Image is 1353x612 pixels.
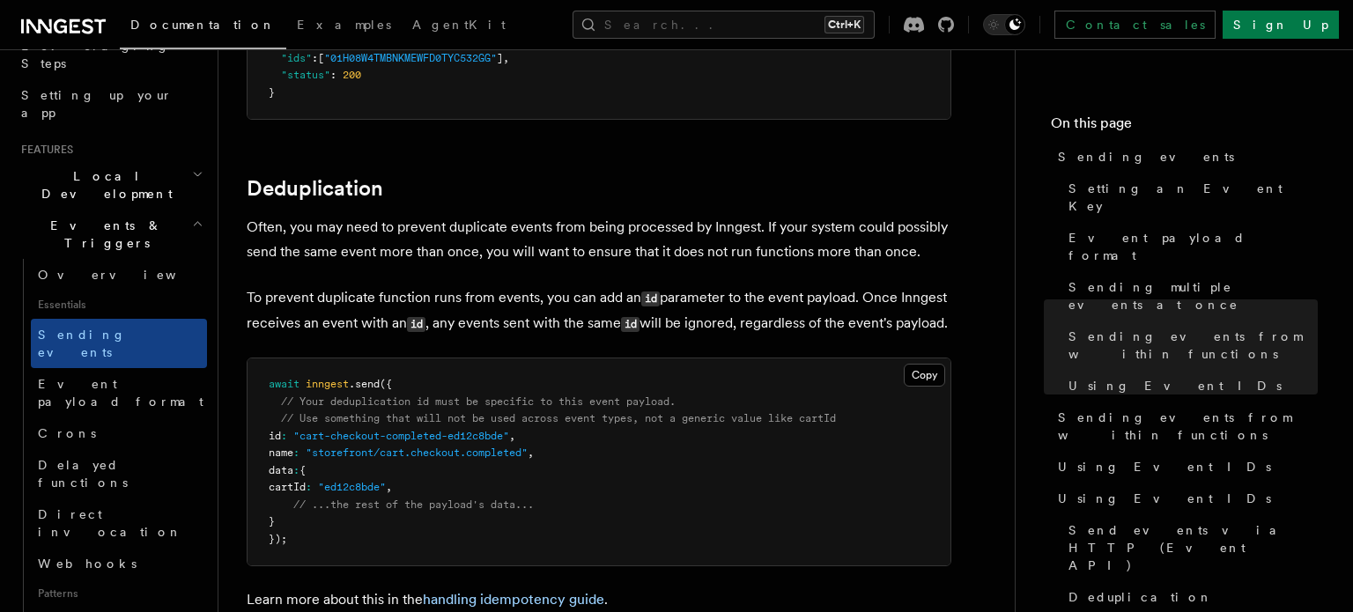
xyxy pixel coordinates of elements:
a: Setting an Event Key [1061,173,1318,222]
a: Overview [31,259,207,291]
span: ] [497,52,503,64]
p: To prevent duplicate function runs from events, you can add an parameter to the event payload. On... [247,285,951,336]
span: Overview [38,268,219,282]
code: id [621,317,640,332]
span: // Your deduplication id must be specific to this event payload. [281,395,676,408]
span: data [269,464,293,476]
span: "status" [281,69,330,81]
span: Webhooks [38,557,137,571]
span: ({ [380,378,392,390]
a: Leveraging Steps [14,30,207,79]
span: Using Event IDs [1058,458,1271,476]
code: id [407,317,425,332]
span: : [281,430,287,442]
span: : [330,69,336,81]
button: Events & Triggers [14,210,207,259]
span: : [293,464,299,476]
span: , [503,52,509,64]
span: inngest [306,378,349,390]
span: , [509,430,515,442]
span: Sending events from within functions [1058,409,1318,444]
span: Sending events [38,328,126,359]
span: Examples [297,18,391,32]
span: { [299,464,306,476]
a: Send events via HTTP (Event API) [1061,514,1318,581]
span: await [269,378,299,390]
a: AgentKit [402,5,516,48]
span: Deduplication [1068,588,1213,606]
a: Sending events [31,319,207,368]
span: // ...the rest of the payload's data... [293,498,534,511]
a: Documentation [120,5,286,49]
span: , [528,446,534,459]
a: Sending multiple events at once [1061,271,1318,321]
span: 200 [343,69,361,81]
a: Delayed functions [31,449,207,498]
span: Documentation [130,18,276,32]
span: Using Event IDs [1068,377,1282,394]
a: Using Event IDs [1051,483,1318,514]
a: Sending events [1051,141,1318,173]
span: // Use something that will not be used across event types, not a generic value like cartId [281,412,836,424]
kbd: Ctrl+K [824,16,864,33]
a: Sending events from within functions [1061,321,1318,370]
span: Crons [38,426,96,440]
span: Direct invocation [38,507,182,539]
span: cartId [269,481,306,493]
span: AgentKit [412,18,506,32]
code: id [641,291,660,306]
a: Event payload format [31,368,207,417]
span: Setting up your app [21,88,173,120]
button: Local Development [14,160,207,210]
h4: On this page [1051,113,1318,141]
span: id [269,430,281,442]
a: Examples [286,5,402,48]
span: Events & Triggers [14,217,192,252]
span: Features [14,143,73,157]
a: Crons [31,417,207,449]
span: : [312,52,318,64]
span: [ [318,52,324,64]
a: Using Event IDs [1051,451,1318,483]
span: name [269,446,293,459]
span: Event payload format [38,377,203,409]
span: } [269,515,275,527]
span: , [386,481,392,493]
span: "storefront/cart.checkout.completed" [306,446,528,459]
span: Sending events [1058,148,1234,166]
span: : [306,481,312,493]
button: Toggle dark mode [983,14,1025,35]
a: Sign Up [1223,11,1339,39]
p: Learn more about this in the . [247,587,951,612]
span: "ids" [281,52,312,64]
span: Delayed functions [38,458,128,490]
button: Search...Ctrl+K [573,11,875,39]
span: : [293,446,299,459]
span: Patterns [31,579,207,608]
span: .send [349,378,380,390]
a: Sending events from within functions [1051,402,1318,451]
span: Event payload format [1068,229,1318,264]
a: handling idempotency guide [423,591,604,608]
span: Local Development [14,167,192,203]
span: }); [269,533,287,545]
a: Setting up your app [14,79,207,129]
a: Using Event IDs [1061,370,1318,402]
span: Send events via HTTP (Event API) [1068,521,1318,574]
span: Sending events from within functions [1068,328,1318,363]
span: "ed12c8bde" [318,481,386,493]
span: "01H08W4TMBNKMEWFD0TYC532GG" [324,52,497,64]
span: "cart-checkout-completed-ed12c8bde" [293,430,509,442]
span: Essentials [31,291,207,319]
a: Event payload format [1061,222,1318,271]
p: Often, you may need to prevent duplicate events from being processed by Inngest. If your system c... [247,215,951,264]
button: Copy [904,364,945,387]
span: } [269,86,275,99]
span: Using Event IDs [1058,490,1271,507]
a: Contact sales [1054,11,1216,39]
span: Sending multiple events at once [1068,278,1318,313]
a: Webhooks [31,548,207,579]
a: Direct invocation [31,498,207,548]
a: Deduplication [247,176,383,201]
span: Setting an Event Key [1068,180,1318,215]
